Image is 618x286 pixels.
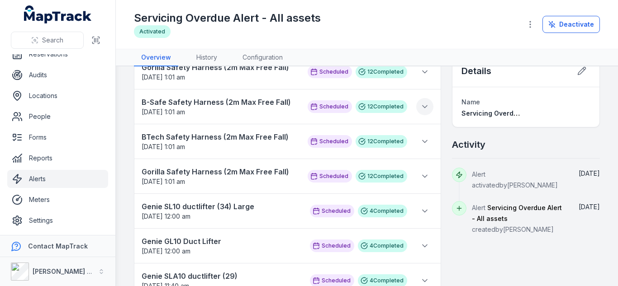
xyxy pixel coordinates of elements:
span: Servicing Overdue Alert - All assets [461,109,576,117]
a: Gorilla Safety Harness (2m Max Free Fall)[DATE] 1:01 am [142,166,299,186]
div: Scheduled [310,239,354,252]
span: Name [461,98,480,106]
h2: Activity [452,138,485,151]
strong: B-Safe Safety Harness (2m Max Free Fall) [142,97,299,108]
time: 19/10/2025, 1:01:00 am [142,108,185,116]
a: Reports [7,149,108,167]
a: Forms [7,128,108,146]
div: Scheduled [308,135,352,148]
div: 4 Completed [358,205,407,217]
strong: Genie SL10 ductlifter (34) Large [142,201,301,212]
a: Alerts [7,170,108,188]
span: [DATE] 1:01 am [142,73,185,81]
a: Gorilla Safety Harness (2m Max Free Fall)[DATE] 1:01 am [142,62,299,82]
div: 4 Completed [358,239,407,252]
strong: BTech Safety Harness (2m Max Free Fall) [142,131,299,142]
a: History [189,49,224,66]
strong: Genie SLA10 ductlifter (29) [142,271,301,281]
a: People [7,108,108,126]
div: 12 Completed [356,170,407,183]
button: Deactivate [542,16,600,33]
time: 19/10/2025, 1:01:00 am [142,73,185,81]
span: [DATE] 12:00 am [142,212,190,220]
span: [DATE] 1:01 am [142,108,185,116]
div: Scheduled [308,170,352,183]
a: Settings [7,211,108,230]
strong: Gorilla Safety Harness (2m Max Free Fall) [142,166,299,177]
a: Reservations [7,45,108,63]
h1: Servicing Overdue Alert - All assets [134,11,321,25]
h2: Details [461,65,491,77]
span: [DATE] [579,169,600,177]
time: 19/10/2025, 1:01:00 am [142,143,185,150]
strong: Gorilla Safety Harness (2m Max Free Fall) [142,62,299,73]
span: [DATE] [579,203,600,211]
span: [DATE] 1:01 am [142,178,185,185]
span: Servicing Overdue Alert - All assets [472,204,562,222]
div: Scheduled [310,205,354,217]
div: Scheduled [308,100,352,113]
a: Audits [7,66,108,84]
time: 18/10/2025, 12:00:00 am [142,212,190,220]
span: Alert created by [PERSON_NAME] [472,204,562,233]
a: BTech Safety Harness (2m Max Free Fall)[DATE] 1:01 am [142,131,299,151]
strong: Genie GL10 Duct Lifter [142,236,301,247]
span: [DATE] 1:01 am [142,143,185,150]
time: 18/08/2025, 10:55:36 am [579,169,600,177]
div: 12 Completed [356,100,407,113]
time: 18/10/2025, 12:00:00 am [142,247,190,255]
span: Search [42,36,63,45]
strong: Contact MapTrack [28,242,88,250]
div: 12 Completed [356,135,407,148]
time: 19/10/2025, 1:01:00 am [142,178,185,185]
div: Activated [134,25,171,38]
a: Locations [7,87,108,105]
a: Overview [134,49,178,66]
a: Genie GL10 Duct Lifter[DATE] 12:00 am [142,236,301,256]
div: 12 Completed [356,66,407,78]
span: [DATE] 12:00 am [142,247,190,255]
a: B-Safe Safety Harness (2m Max Free Fall)[DATE] 1:01 am [142,97,299,117]
strong: [PERSON_NAME] Air [33,267,95,275]
a: Meters [7,191,108,209]
button: Search [11,32,84,49]
time: 18/08/2025, 10:54:25 am [579,203,600,211]
a: MapTrack [24,5,92,23]
div: Scheduled [308,66,352,78]
span: Alert activated by [PERSON_NAME] [472,170,558,189]
a: Genie SL10 ductlifter (34) Large[DATE] 12:00 am [142,201,301,221]
a: Configuration [235,49,290,66]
